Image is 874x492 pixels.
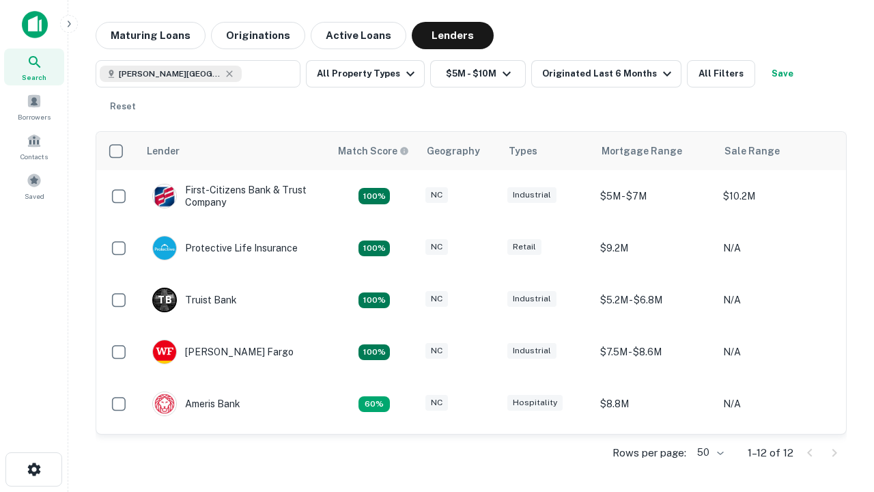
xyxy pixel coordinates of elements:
[4,88,64,125] a: Borrowers
[593,430,716,482] td: $9.2M
[153,236,176,260] img: picture
[716,170,839,222] td: $10.2M
[338,143,409,159] div: Capitalize uses an advanced AI algorithm to match your search with the best lender. The match sco...
[152,340,294,364] div: [PERSON_NAME] Fargo
[593,132,716,170] th: Mortgage Range
[531,60,681,87] button: Originated Last 6 Months
[20,151,48,162] span: Contacts
[509,143,537,159] div: Types
[716,132,839,170] th: Sale Range
[425,395,448,411] div: NC
[152,288,237,312] div: Truist Bank
[507,395,563,411] div: Hospitality
[761,60,804,87] button: Save your search to get updates of matches that match your search criteria.
[358,292,390,309] div: Matching Properties: 3, hasApolloMatch: undefined
[152,236,298,260] div: Protective Life Insurance
[692,443,726,463] div: 50
[507,187,556,203] div: Industrial
[358,241,390,257] div: Matching Properties: 2, hasApolloMatch: undefined
[430,60,526,87] button: $5M - $10M
[4,167,64,204] a: Saved
[724,143,780,159] div: Sale Range
[25,191,44,202] span: Saved
[602,143,682,159] div: Mortgage Range
[119,68,221,80] span: [PERSON_NAME][GEOGRAPHIC_DATA], [GEOGRAPHIC_DATA]
[593,274,716,326] td: $5.2M - $6.8M
[147,143,180,159] div: Lender
[153,392,176,415] img: picture
[330,132,419,170] th: Capitalize uses an advanced AI algorithm to match your search with the best lender. The match sco...
[4,128,64,165] a: Contacts
[18,111,51,122] span: Borrowers
[507,239,541,255] div: Retail
[716,326,839,378] td: N/A
[152,392,240,416] div: Ameris Bank
[412,22,494,49] button: Lenders
[4,49,64,85] a: Search
[22,11,48,38] img: capitalize-icon.png
[139,132,330,170] th: Lender
[425,291,448,307] div: NC
[153,184,176,208] img: picture
[716,274,839,326] td: N/A
[687,60,755,87] button: All Filters
[507,343,556,359] div: Industrial
[716,378,839,430] td: N/A
[152,184,316,208] div: First-citizens Bank & Trust Company
[716,430,839,482] td: N/A
[593,378,716,430] td: $8.8M
[806,339,874,405] iframe: Chat Widget
[427,143,480,159] div: Geography
[96,22,206,49] button: Maturing Loans
[593,170,716,222] td: $5M - $7M
[542,66,675,82] div: Originated Last 6 Months
[211,22,305,49] button: Originations
[358,344,390,361] div: Matching Properties: 2, hasApolloMatch: undefined
[748,445,793,461] p: 1–12 of 12
[425,343,448,359] div: NC
[612,445,686,461] p: Rows per page:
[158,293,171,307] p: T B
[306,60,425,87] button: All Property Types
[716,222,839,274] td: N/A
[358,188,390,204] div: Matching Properties: 2, hasApolloMatch: undefined
[419,132,501,170] th: Geography
[22,72,46,83] span: Search
[593,222,716,274] td: $9.2M
[311,22,406,49] button: Active Loans
[338,143,406,159] h6: Match Score
[101,93,145,120] button: Reset
[425,187,448,203] div: NC
[593,326,716,378] td: $7.5M - $8.6M
[507,291,556,307] div: Industrial
[425,239,448,255] div: NC
[153,340,176,364] img: picture
[358,396,390,413] div: Matching Properties: 1, hasApolloMatch: undefined
[501,132,593,170] th: Types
